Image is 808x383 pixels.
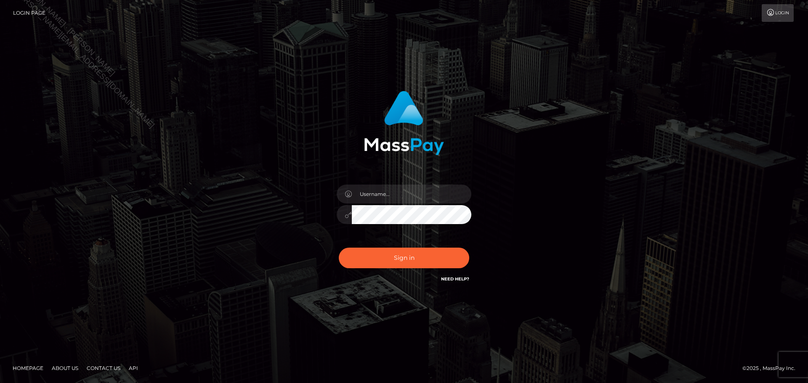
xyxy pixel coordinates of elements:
[441,276,469,282] a: Need Help?
[339,248,469,268] button: Sign in
[83,362,124,375] a: Contact Us
[48,362,82,375] a: About Us
[364,91,444,155] img: MassPay Login
[762,4,794,22] a: Login
[352,185,471,203] input: Username...
[125,362,141,375] a: API
[742,364,802,373] div: © 2025 , MassPay Inc.
[9,362,47,375] a: Homepage
[13,4,45,22] a: Login Page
